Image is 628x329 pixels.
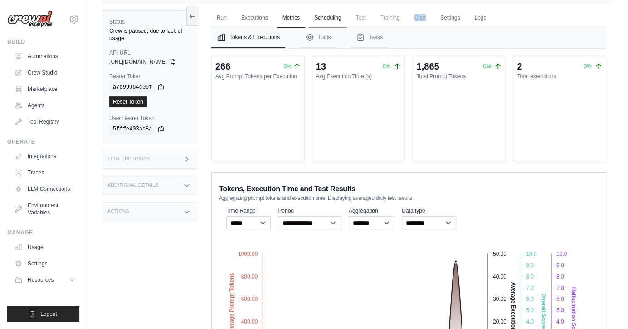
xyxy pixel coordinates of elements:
[107,156,150,162] h3: Test Endpoints
[375,9,405,27] span: Training is not available until the deployment is complete
[7,229,79,236] div: Manage
[11,182,79,196] a: LLM Connections
[556,296,564,303] tspan: 6.0
[556,285,564,291] tspan: 7.0
[526,319,534,325] tspan: 4.0
[540,294,546,329] text: Overall Score
[226,207,271,214] label: Time Range
[11,256,79,271] a: Settings
[241,319,258,325] tspan: 400.00
[526,285,534,291] tspan: 7.0
[556,319,564,325] tspan: 4.0
[7,306,79,322] button: Logout
[109,82,156,93] code: a7d99064c05f
[278,207,341,214] label: Period
[493,251,506,257] tspan: 50.00
[11,115,79,129] a: Tool Registry
[493,296,506,303] tspan: 30.00
[277,9,306,28] a: Metrics
[493,319,506,325] tspan: 20.00
[109,124,156,135] code: 5fffe403ad8a
[583,285,628,329] iframe: Chat Widget
[517,73,602,80] dt: Total executions
[215,60,230,73] div: 266
[351,9,371,27] span: Test
[11,273,79,287] button: Resources
[28,276,54,284] span: Resources
[469,9,492,28] a: Logs
[11,49,79,64] a: Automations
[526,307,534,314] tspan: 5.0
[211,27,606,48] nav: Tabs
[238,251,258,257] tspan: 1000.00
[7,138,79,145] div: Operate
[109,96,147,107] a: Reset Token
[236,9,273,28] a: Executions
[556,251,567,257] tspan: 10.0
[109,58,167,65] span: [URL][DOMAIN_NAME]
[241,274,258,280] tspan: 800.00
[40,310,57,318] span: Logout
[383,63,390,70] span: 0%
[309,9,346,28] a: Scheduling
[109,73,189,80] label: Bearer Token
[526,251,537,257] tspan: 10.0
[556,274,564,280] tspan: 8.0
[11,82,79,96] a: Marketplace
[517,60,522,73] div: 2
[109,18,189,25] label: Status
[219,184,355,194] span: Tokens, Execution Time and Test Results
[11,165,79,180] a: Traces
[584,63,591,70] span: 0%
[109,49,189,56] label: API URL
[11,240,79,254] a: Usage
[316,60,326,73] div: 13
[416,73,501,80] dt: Total Prompt Tokens
[483,63,491,70] span: 0%
[219,194,414,202] span: Aggregating prompt tokens and execution time. Displaying averaged daily test results.
[11,198,79,220] a: Environment Variables
[316,73,401,80] dt: Avg Execution Time (s)
[493,274,506,280] tspan: 40.00
[7,38,79,45] div: Build
[11,65,79,80] a: Crew Studio
[11,98,79,113] a: Agents
[211,9,232,28] a: Run
[109,115,189,122] label: User Bearer Token
[11,149,79,164] a: Integrations
[349,207,394,214] label: Aggregation
[402,207,456,214] label: Data type
[556,307,564,314] tspan: 5.0
[241,296,258,303] tspan: 600.00
[435,9,465,28] a: Settings
[526,262,534,269] tspan: 9.0
[109,27,189,42] div: Crew is paused, due to lack of usage
[526,274,534,280] tspan: 8.0
[416,60,439,73] div: 1,865
[409,9,431,27] span: Chat is not available until the deployment is complete
[215,73,301,80] dt: Avg Prompt Tokens per Execution
[526,296,534,303] tspan: 6.0
[7,10,53,28] img: Logo
[556,262,564,269] tspan: 9.0
[351,27,388,48] button: Tasks
[107,209,129,214] h3: Actions
[283,63,291,70] span: 0%
[107,183,158,188] h3: Additional Details
[211,27,285,48] button: Tokens & Executions
[300,27,336,48] button: Tools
